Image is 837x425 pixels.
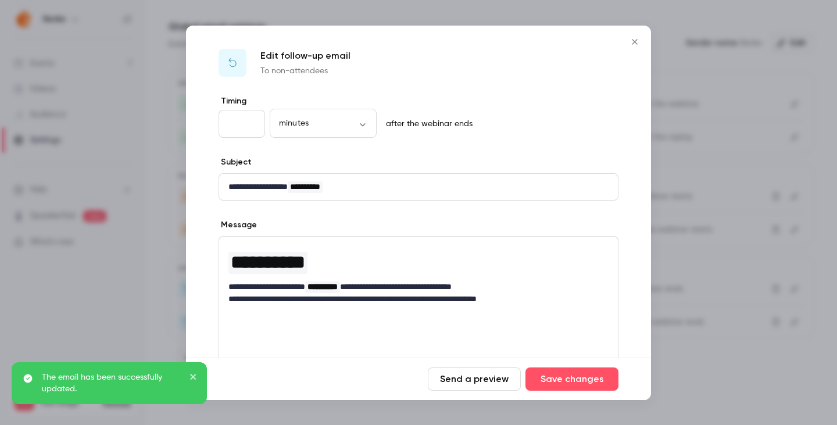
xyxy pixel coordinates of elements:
div: editor [219,174,618,200]
div: editor [219,237,618,312]
p: Edit follow-up email [260,49,350,63]
p: The email has been successfully updated. [42,372,181,395]
button: close [189,372,198,385]
p: To non-attendees [260,65,350,77]
label: Timing [219,95,618,107]
button: Close [623,30,646,53]
button: Send a preview [428,367,521,391]
label: Message [219,219,257,231]
div: minutes [270,117,377,129]
label: Subject [219,156,252,168]
p: after the webinar ends [381,118,473,130]
button: Save changes [525,367,618,391]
